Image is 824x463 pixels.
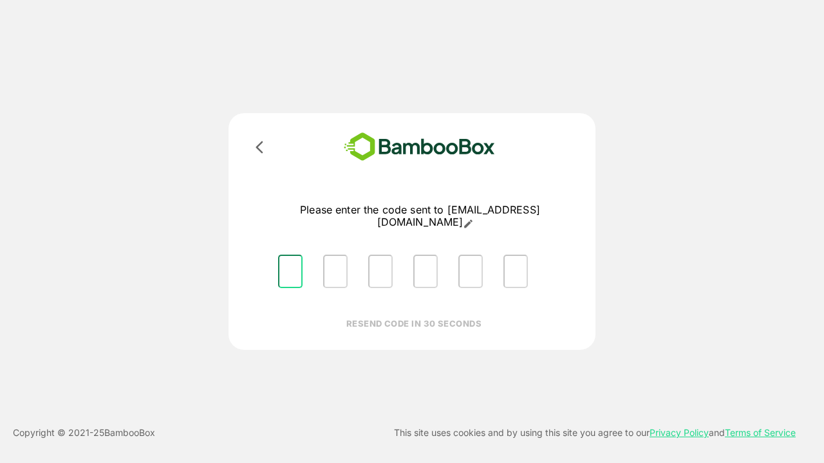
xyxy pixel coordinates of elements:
input: Please enter OTP character 6 [503,255,528,288]
input: Please enter OTP character 2 [323,255,348,288]
a: Privacy Policy [650,427,709,438]
input: Please enter OTP character 1 [278,255,303,288]
input: Please enter OTP character 4 [413,255,438,288]
img: bamboobox [325,129,514,165]
input: Please enter OTP character 3 [368,255,393,288]
a: Terms of Service [725,427,796,438]
p: Copyright © 2021- 25 BambooBox [13,425,155,440]
p: This site uses cookies and by using this site you agree to our and [394,425,796,440]
p: Please enter the code sent to [EMAIL_ADDRESS][DOMAIN_NAME] [268,204,572,229]
input: Please enter OTP character 5 [458,255,483,288]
